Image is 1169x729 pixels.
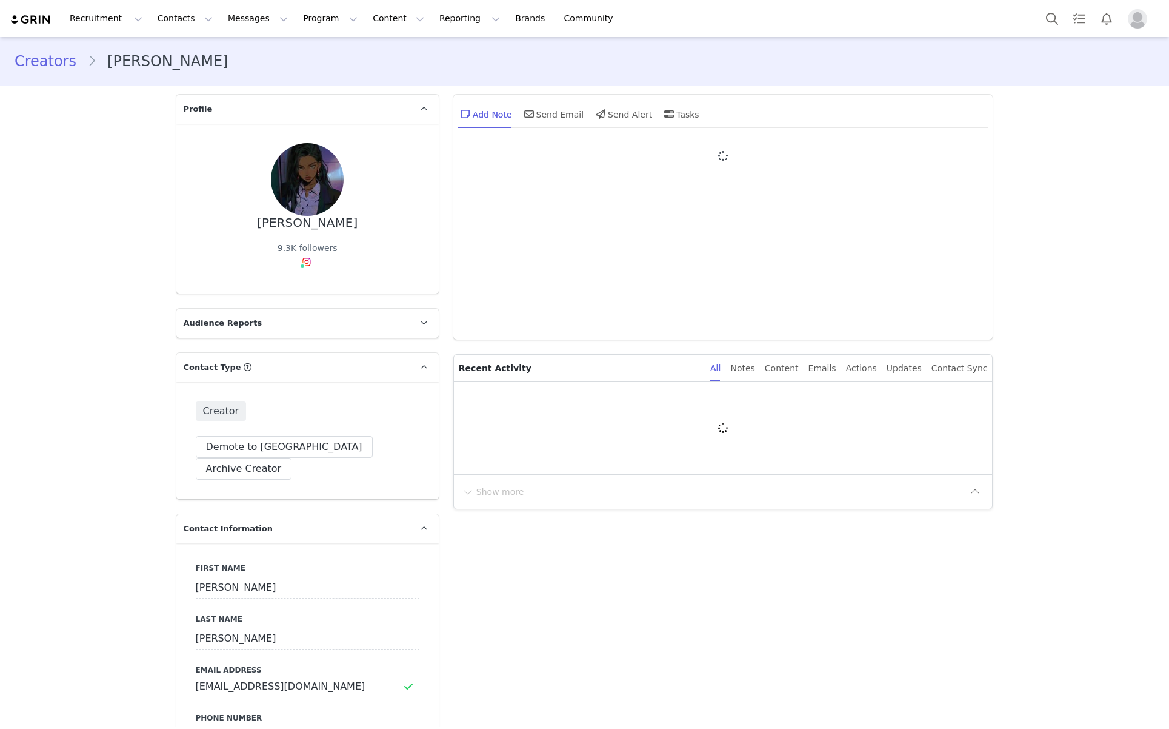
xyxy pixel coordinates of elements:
div: Content [765,355,799,382]
button: Recruitment [62,5,150,32]
div: [PERSON_NAME] [257,216,358,230]
button: Content [365,5,431,32]
div: Actions [846,355,877,382]
a: Tasks [1066,5,1093,32]
div: Send Alert [593,99,652,129]
div: All [710,355,721,382]
span: Creator [196,401,247,421]
a: Creators [15,50,87,72]
span: Contact Information [184,523,273,535]
div: 9.3K followers [278,242,338,255]
button: Demote to [GEOGRAPHIC_DATA] [196,436,373,458]
img: 91a3f959-05ef-4075-b0b7-113b4fe818ac.jpg [271,143,344,216]
button: Program [296,5,365,32]
input: Email Address [196,676,419,697]
label: Phone Number [196,713,419,724]
button: Profile [1121,9,1159,29]
button: Notifications [1093,5,1120,32]
span: Audience Reports [184,317,262,329]
div: Emails [808,355,836,382]
label: First Name [196,563,419,574]
div: Add Note [458,99,512,129]
span: Profile [184,103,213,115]
label: Email Address [196,665,419,676]
img: placeholder-profile.jpg [1128,9,1147,29]
span: Contact Type [184,361,241,374]
a: Community [557,5,626,32]
button: Contacts [150,5,220,32]
img: grin logo [10,14,52,25]
label: Last Name [196,614,419,625]
a: Brands [508,5,556,32]
button: Search [1039,5,1065,32]
button: Messages [221,5,295,32]
button: Show more [461,482,525,502]
div: Notes [730,355,754,382]
p: Recent Activity [459,355,701,381]
div: Updates [887,355,922,382]
img: instagram.svg [302,257,311,267]
div: Send Email [522,99,584,129]
div: Tasks [662,99,699,129]
button: Reporting [432,5,507,32]
div: Contact Sync [931,355,988,382]
button: Archive Creator [196,458,292,480]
